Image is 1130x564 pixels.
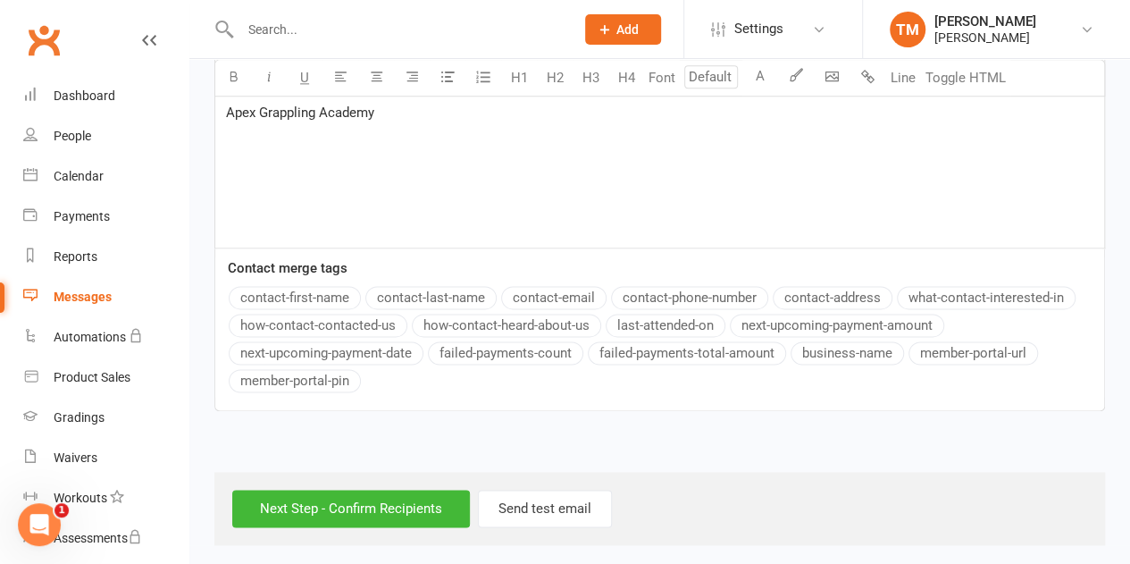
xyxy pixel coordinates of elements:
[611,286,768,309] button: contact-phone-number
[54,249,97,264] div: Reports
[908,341,1038,365] button: member-portal-url
[791,341,904,365] button: business-name
[23,76,188,116] a: Dashboard
[921,60,1010,96] button: Toggle HTML
[300,70,309,86] span: U
[21,18,66,63] a: Clubworx
[501,60,537,96] button: H1
[897,286,1076,309] button: what-contact-interested-in
[730,314,944,337] button: next-upcoming-payment-amount
[365,286,497,309] button: contact-last-name
[428,341,583,365] button: failed-payments-count
[54,290,112,304] div: Messages
[585,14,661,45] button: Add
[23,237,188,277] a: Reports
[23,317,188,358] a: Automations
[23,398,188,438] a: Gradings
[412,314,601,337] button: how-contact-heard-about-us
[537,60,573,96] button: H2
[54,503,69,518] span: 1
[573,60,608,96] button: H3
[232,490,470,527] input: Next Step - Confirm Recipients
[890,12,925,47] div: TM
[23,156,188,197] a: Calendar
[644,60,680,96] button: Font
[228,257,347,279] label: Contact merge tags
[54,209,110,223] div: Payments
[23,358,188,398] a: Product Sales
[54,169,104,183] div: Calendar
[23,197,188,237] a: Payments
[23,518,188,559] a: Assessments
[229,369,361,392] button: member-portal-pin
[229,341,423,365] button: next-upcoming-payment-date
[588,341,786,365] button: failed-payments-total-amount
[229,314,407,337] button: how-contact-contacted-us
[478,490,612,527] button: Send test email
[501,286,607,309] button: contact-email
[54,370,130,384] div: Product Sales
[54,531,142,545] div: Assessments
[54,129,91,143] div: People
[606,314,725,337] button: last-attended-on
[684,65,738,88] input: Default
[229,286,361,309] button: contact-first-name
[734,9,783,49] span: Settings
[885,60,921,96] button: Line
[773,286,892,309] button: contact-address
[54,410,105,425] div: Gradings
[934,13,1036,29] div: [PERSON_NAME]
[608,60,644,96] button: H4
[616,22,639,37] span: Add
[23,116,188,156] a: People
[18,503,61,546] iframe: Intercom live chat
[226,105,374,121] span: Apex Grappling Academy
[23,438,188,478] a: Waivers
[742,60,778,96] button: A
[23,478,188,518] a: Workouts
[54,450,97,465] div: Waivers
[54,88,115,103] div: Dashboard
[287,60,322,96] button: U
[54,330,126,344] div: Automations
[934,29,1036,46] div: [PERSON_NAME]
[54,491,107,505] div: Workouts
[23,277,188,317] a: Messages
[235,17,563,42] input: Search...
